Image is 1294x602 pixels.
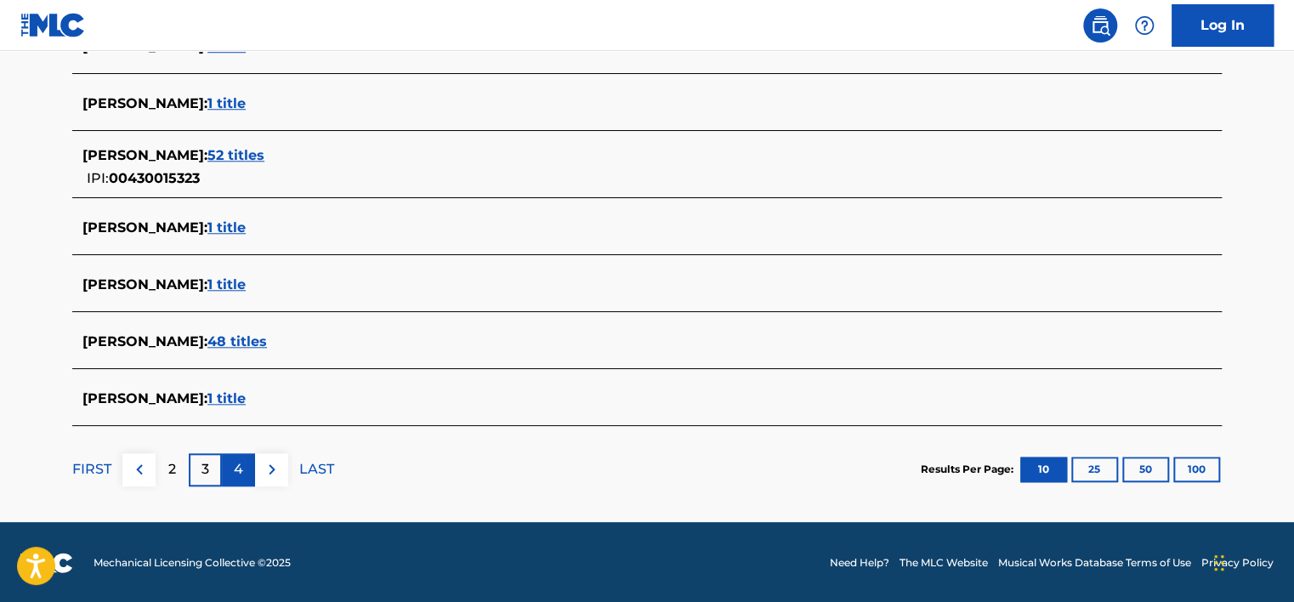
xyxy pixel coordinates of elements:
span: 1 title [207,390,246,406]
img: logo [20,553,73,573]
button: 50 [1122,457,1169,482]
div: Help [1127,9,1161,43]
span: 1 title [207,276,246,292]
img: search [1090,15,1110,36]
span: 00430015323 [109,170,200,186]
span: [PERSON_NAME] : [82,276,207,292]
div: টেনে আনুন [1214,537,1224,588]
span: Mechanical Licensing Collective © 2025 [94,555,291,571]
div: চ্যাট উইজেট [1209,520,1294,602]
p: 3 [201,459,209,480]
a: Log In [1172,4,1274,47]
span: 48 titles [207,333,267,349]
p: FIRST [72,459,111,480]
span: 52 titles [207,147,264,163]
p: Results Per Page: [921,462,1018,477]
img: right [262,459,282,480]
img: MLC Logo [20,13,86,37]
span: [PERSON_NAME] : [82,219,207,236]
span: [PERSON_NAME] : [82,333,207,349]
span: [PERSON_NAME] : [82,147,207,163]
p: 4 [234,459,243,480]
a: Musical Works Database Terms of Use [998,555,1191,571]
p: 2 [168,459,176,480]
a: The MLC Website [900,555,988,571]
span: IPI: [87,170,109,186]
a: Public Search [1083,9,1117,43]
img: left [129,459,150,480]
a: Privacy Policy [1201,555,1274,571]
iframe: Chat Widget [1209,520,1294,602]
a: Need Help? [830,555,889,571]
button: 100 [1173,457,1220,482]
span: [PERSON_NAME] : [82,95,207,111]
button: 25 [1071,457,1118,482]
span: 1 title [207,219,246,236]
span: 1 title [207,95,246,111]
span: [PERSON_NAME] : [82,390,207,406]
img: help [1134,15,1155,36]
p: LAST [299,459,334,480]
button: 10 [1020,457,1067,482]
